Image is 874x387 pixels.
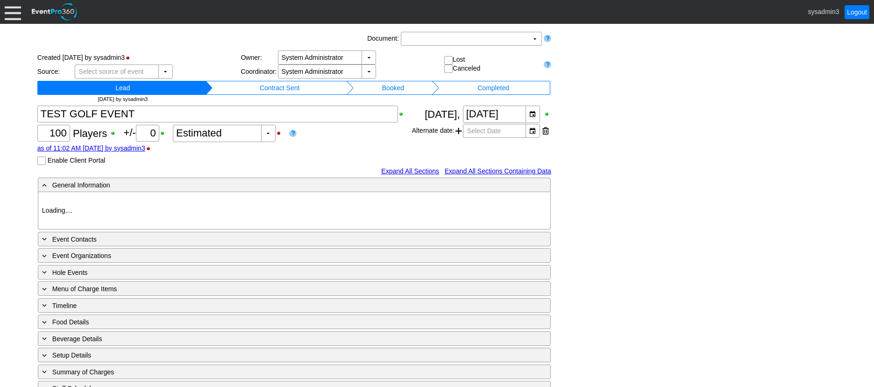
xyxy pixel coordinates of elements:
div: Hide Guest Count Status when printing; click to show Guest Count Status when printing. [276,130,286,136]
div: Setup Details [40,350,510,360]
a: as of 11:02 AM [DATE] by sysadmin3 [37,144,145,152]
div: Show Guest Count when printing; click to hide Guest Count when printing. [110,130,121,136]
span: Beverage Details [52,335,102,343]
span: Players [73,127,107,139]
a: Expand All Sections Containing Data [445,167,551,175]
span: Select Date [465,124,503,137]
span: Event Organizations [52,252,111,259]
div: Show Plus/Minus Count when printing; click to hide Plus/Minus Count when printing. [159,130,170,136]
div: Hide Guest Count Stamp when printing; click to show Guest Count Stamp when printing. [145,145,156,152]
span: sysadmin3 [808,7,839,15]
div: Hole Events [40,267,510,278]
div: Event Organizations [40,250,510,261]
div: Hide Status Bar when printing; click to show Status Bar when printing. [125,55,135,61]
div: Remove this date [542,124,549,138]
span: Menu of Charge Items [52,285,117,293]
div: Created [DATE] by sysadmin3 [37,50,241,64]
div: Food Details [40,316,510,327]
div: Show Event Title when printing; click to hide Event Title when printing. [398,111,409,117]
span: Select source of event [77,65,146,78]
div: Document: [365,32,401,46]
a: Expand All Sections [381,167,439,175]
div: Source: [37,68,75,75]
img: EventPro360 [30,1,79,22]
div: Coordinator: [241,68,278,75]
div: Alternate date: [412,123,551,139]
td: Change status to Contract Sent [213,81,347,95]
div: Summary of Charges [40,366,510,377]
p: Loading.... [42,206,547,215]
span: Food Details [52,318,89,326]
span: Hole Events [52,269,87,276]
span: +/- [124,127,173,138]
div: Timeline [40,300,510,311]
span: [DATE], [425,108,460,120]
div: Event Contacts [40,234,510,244]
td: Change status to Booked [354,81,432,95]
div: Menu: Click or 'Crtl+M' to toggle menu open/close [5,4,21,20]
span: Summary of Charges [52,368,114,376]
div: Owner: [241,54,278,61]
span: Event Contacts [52,236,97,243]
div: Menu of Charge Items [40,283,510,294]
div: Beverage Details [40,333,510,344]
div: General Information [40,179,510,190]
a: Logout [845,5,869,19]
td: [DATE] by sysadmin3 [40,95,206,103]
label: Enable Client Portal [48,157,106,164]
td: Change status to Lead [40,81,206,95]
td: Change status to Completed [439,81,547,95]
span: Setup Details [52,351,91,359]
span: Timeline [52,302,77,309]
span: Add another alternate date [455,124,462,138]
div: Show Event Date when printing; click to hide Event Date when printing. [544,111,551,117]
span: General Information [52,181,110,189]
div: Lost Canceled [444,56,540,73]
